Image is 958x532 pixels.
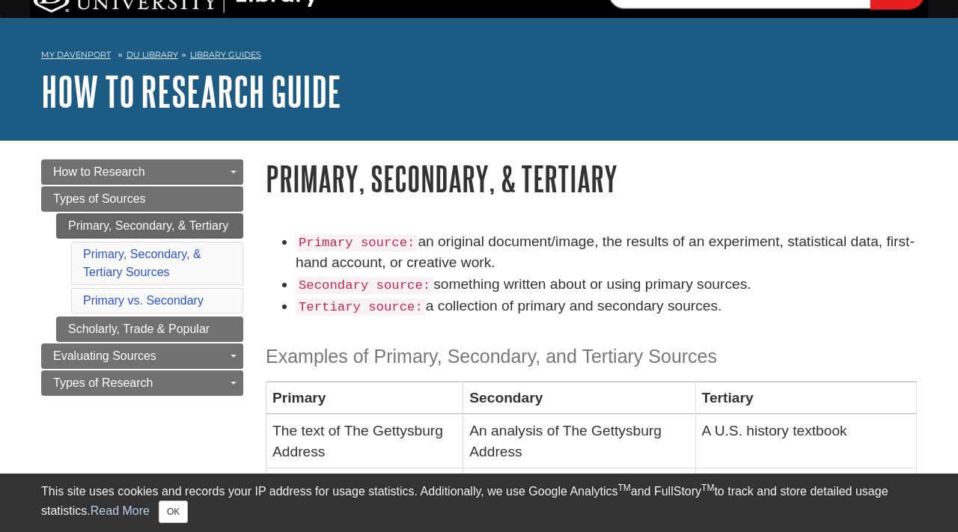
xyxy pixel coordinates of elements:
[463,415,695,468] td: An analysis of The Gettysburg Address
[53,349,156,362] span: Evaluating Sources
[41,370,243,396] a: Types of Research
[159,501,188,523] button: Close
[617,483,630,493] sup: TM
[296,277,433,294] code: Secondary source:
[56,317,243,342] a: Scholarly, Trade & Popular
[126,49,178,60] a: DU Library
[41,159,243,396] div: Guide Page Menu
[296,231,917,275] li: an original document/image, the results of an experiment, statistical data, first-hand account, o...
[41,49,111,61] a: My Davenport
[296,274,917,296] li: something written about or using primary sources.
[91,504,150,517] a: Read More
[41,186,243,212] a: Types of Sources
[701,483,714,493] sup: TM
[41,483,917,523] div: This site uses cookies and records your IP address for usage statistics. Additionally, we use Goo...
[53,165,145,178] span: How to Research
[296,299,426,316] code: Tertiary source:
[41,159,243,185] a: How to Research
[695,415,916,468] td: A U.S. history textbook
[296,296,917,317] li: a collection of primary and secondary sources.
[296,234,418,251] code: Primary source:
[266,415,463,468] td: The text of The Gettysburg Address
[41,68,341,114] a: How to Research Guide
[41,343,243,369] a: Evaluating Sources
[266,382,463,415] th: Primary
[463,382,695,415] th: Secondary
[266,346,917,367] h3: Examples of Primary, Secondary, and Tertiary Sources
[190,49,261,60] a: Library Guides
[83,294,204,307] a: Primary vs. Secondary
[266,159,917,198] h1: Primary, Secondary, & Tertiary
[56,213,243,239] a: Primary, Secondary, & Tertiary
[53,192,146,205] span: Types of Sources
[53,376,153,389] span: Types of Research
[41,45,917,69] nav: breadcrumb
[83,248,201,278] a: Primary, Secondary, & Tertiary Sources
[695,382,916,415] th: Tertiary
